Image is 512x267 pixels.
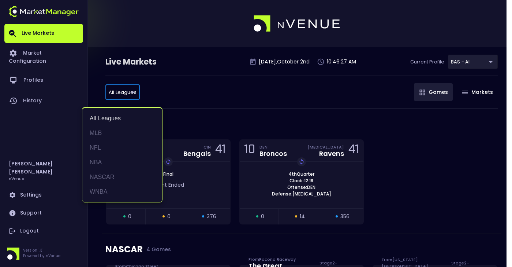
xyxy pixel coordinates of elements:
li: All Leagues [82,111,162,126]
li: NASCAR [82,170,162,184]
li: WNBA [82,184,162,199]
li: NFL [82,140,162,155]
li: NBA [82,155,162,170]
li: MLB [82,126,162,140]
